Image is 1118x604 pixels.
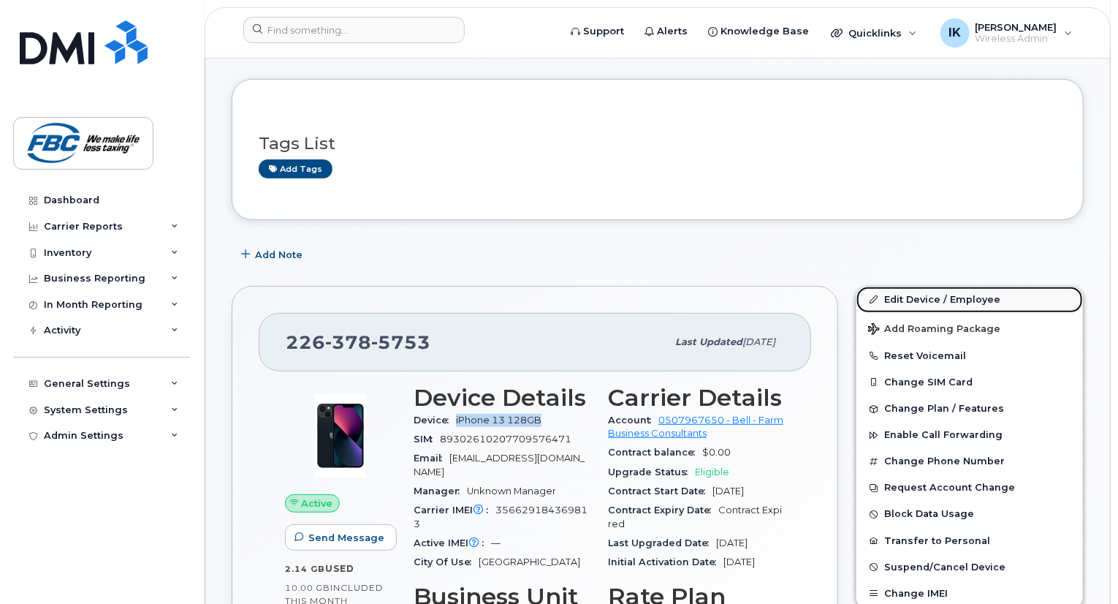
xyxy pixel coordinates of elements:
[856,554,1083,581] button: Suspend/Cancel Device
[491,537,501,548] span: —
[325,331,371,353] span: 378
[302,497,333,510] span: Active
[856,287,1083,313] a: Edit Device / Employee
[608,505,718,516] span: Contract Expiry Date
[856,313,1083,343] button: Add Roaming Package
[608,537,716,548] span: Last Upgraded Date
[259,135,1057,153] h3: Tags List
[608,415,658,426] span: Account
[243,17,465,43] input: Find something...
[456,415,541,426] span: iPhone 13 128GB
[608,467,695,477] span: Upgrade Status
[856,475,1083,501] button: Request Account Change
[856,422,1083,448] button: Enable Call Forwarding
[285,564,325,574] span: 2.14 GB
[930,18,1083,48] div: Ibrahim Kabir
[695,467,729,477] span: Eligible
[414,505,587,529] span: 356629184369813
[308,531,384,545] span: Send Message
[414,486,467,497] span: Manager
[976,33,1057,45] span: Wireless Admin
[255,248,303,262] span: Add Note
[414,415,456,426] span: Device
[742,336,775,347] span: [DATE]
[608,505,782,529] span: Contract Expired
[467,486,556,497] span: Unknown Manager
[608,486,712,497] span: Contract Start Date
[712,486,744,497] span: [DATE]
[414,453,449,464] span: Email
[675,336,742,347] span: Last updated
[856,396,1083,422] button: Change Plan / Features
[286,331,430,353] span: 226
[856,501,1083,527] button: Block Data Usage
[479,556,580,567] span: [GEOGRAPHIC_DATA]
[608,385,785,411] h3: Carrier Details
[884,562,1005,573] span: Suspend/Cancel Device
[232,242,315,268] button: Add Note
[414,385,590,411] h3: Device Details
[821,18,927,48] div: Quicklinks
[440,434,571,445] span: 89302610207709576471
[560,17,634,46] a: Support
[325,563,354,574] span: used
[657,24,688,39] span: Alerts
[884,430,1003,441] span: Enable Call Forwarding
[285,524,397,551] button: Send Message
[583,24,624,39] span: Support
[297,392,384,480] img: image20231002-3703462-1ig824h.jpeg
[723,556,755,567] span: [DATE]
[634,17,698,46] a: Alerts
[856,448,1083,475] button: Change Phone Number
[856,343,1083,369] button: Reset Voicemail
[698,17,819,46] a: Knowledge Base
[884,404,1004,415] span: Change Plan / Features
[720,24,809,39] span: Knowledge Base
[414,505,495,516] span: Carrier IMEI
[371,331,430,353] span: 5753
[414,556,479,567] span: City Of Use
[976,21,1057,33] span: [PERSON_NAME]
[608,415,783,439] a: 0507967650 - Bell - Farm Business Consultants
[285,583,330,593] span: 10.00 GB
[848,27,902,39] span: Quicklinks
[948,24,961,42] span: IK
[856,369,1083,396] button: Change SIM Card
[702,447,731,458] span: $0.00
[856,528,1083,554] button: Transfer to Personal
[414,453,585,477] span: [EMAIL_ADDRESS][DOMAIN_NAME]
[608,556,723,567] span: Initial Activation Date
[414,537,491,548] span: Active IMEI
[716,537,748,548] span: [DATE]
[259,159,332,178] a: Add tags
[868,323,1000,337] span: Add Roaming Package
[414,434,440,445] span: SIM
[608,447,702,458] span: Contract balance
